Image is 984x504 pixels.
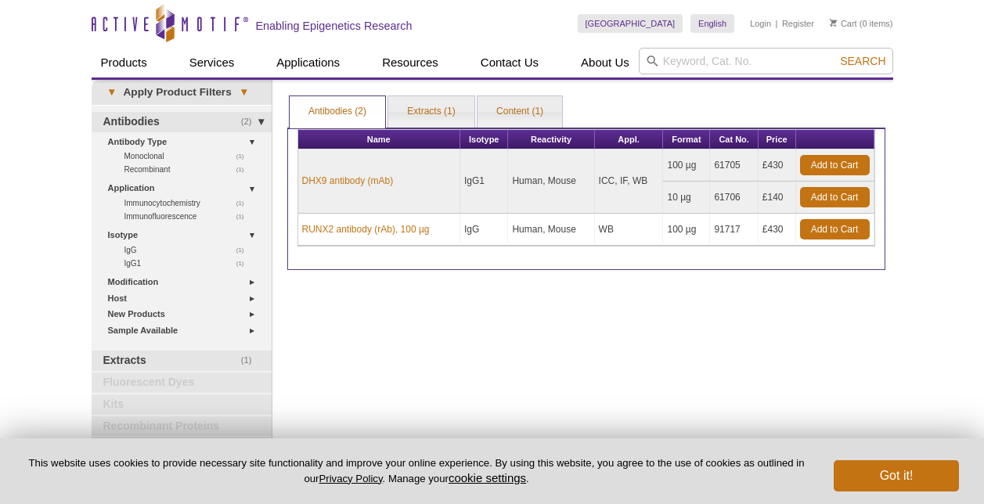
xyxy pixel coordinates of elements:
[776,14,778,33] li: |
[108,290,262,307] a: Host
[256,19,413,33] h2: Enabling Epigenetics Research
[290,96,385,128] a: Antibodies (2)
[449,471,526,484] button: cookie settings
[830,18,857,29] a: Cart
[124,149,253,163] a: (1)Monoclonal
[25,456,808,486] p: This website uses cookies to provide necessary site functionality and improve your online experie...
[236,196,253,210] span: (1)
[710,149,758,182] td: 61705
[471,48,548,77] a: Contact Us
[92,394,272,415] a: Kits
[108,134,262,150] a: Antibody Type
[108,322,262,339] a: Sample Available
[124,163,253,176] a: (1)Recombinant
[595,130,664,149] th: Appl.
[800,155,870,175] a: Add to Cart
[232,85,256,99] span: ▾
[800,187,870,207] a: Add to Cart
[663,182,710,214] td: 10 µg
[578,14,683,33] a: [GEOGRAPHIC_DATA]
[108,227,262,243] a: Isotype
[92,416,272,437] a: Recombinant Proteins
[595,214,664,246] td: WB
[759,182,796,214] td: £140
[92,373,272,393] a: Fluorescent Dyes
[830,14,893,33] li: (0 items)
[571,48,639,77] a: About Us
[710,214,758,246] td: 91717
[710,130,758,149] th: Cat No.
[834,460,959,491] button: Got it!
[460,214,508,246] td: IgG
[236,243,253,257] span: (1)
[267,48,349,77] a: Applications
[750,18,771,29] a: Login
[595,149,664,214] td: ICC, IF, WB
[108,274,262,290] a: Modification
[108,306,262,322] a: New Products
[236,163,253,176] span: (1)
[241,351,261,371] span: (1)
[830,19,837,27] img: Your Cart
[663,214,710,246] td: 100 µg
[124,257,253,270] a: (1)IgG1
[388,96,474,128] a: Extracts (1)
[835,54,890,68] button: Search
[759,149,796,182] td: £430
[460,149,508,214] td: IgG1
[99,85,124,99] span: ▾
[840,55,885,67] span: Search
[478,96,562,128] a: Content (1)
[92,80,272,105] a: ▾Apply Product Filters▾
[782,18,814,29] a: Register
[319,473,382,484] a: Privacy Policy
[124,210,253,223] a: (1)Immunofluorescence
[690,14,734,33] a: English
[663,149,710,182] td: 100 µg
[241,112,261,132] span: (2)
[180,48,244,77] a: Services
[759,130,796,149] th: Price
[92,112,272,132] a: (2)Antibodies
[508,130,594,149] th: Reactivity
[302,222,430,236] a: RUNX2 antibody (rAb), 100 µg
[639,48,893,74] input: Keyword, Cat. No.
[508,149,594,214] td: Human, Mouse
[663,130,710,149] th: Format
[298,130,461,149] th: Name
[302,174,394,188] a: DHX9 antibody (mAb)
[373,48,448,77] a: Resources
[92,351,272,371] a: (1)Extracts
[236,149,253,163] span: (1)
[460,130,508,149] th: Isotype
[124,243,253,257] a: (1)IgG
[108,180,262,196] a: Application
[759,214,796,246] td: £430
[710,182,758,214] td: 61706
[124,196,253,210] a: (1)Immunocytochemistry
[92,48,157,77] a: Products
[508,214,594,246] td: Human, Mouse
[800,219,870,239] a: Add to Cart
[236,210,253,223] span: (1)
[236,257,253,270] span: (1)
